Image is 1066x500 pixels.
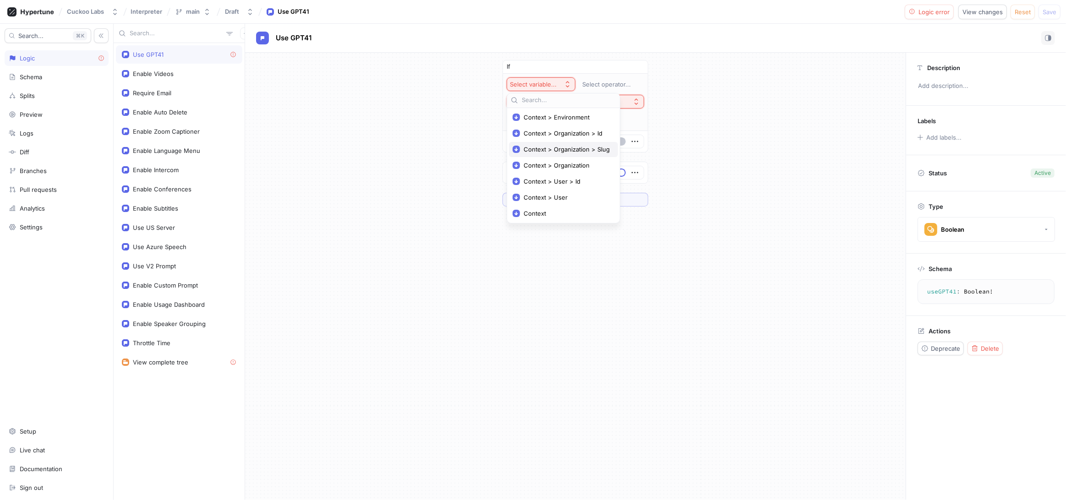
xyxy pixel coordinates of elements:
[1043,9,1056,15] span: Save
[133,109,187,116] div: Enable Auto Delete
[929,265,952,272] p: Schema
[524,162,610,169] span: Context > Organization
[578,77,644,91] button: Select operator...
[931,346,960,351] span: Deprecate
[20,428,36,435] div: Setup
[278,7,309,16] div: Use GPT41
[225,8,239,16] div: Draft
[1015,9,1031,15] span: Reset
[133,359,188,366] div: View complete tree
[522,96,616,105] input: Search...
[73,31,87,40] div: K
[20,148,29,156] div: Diff
[914,131,964,143] button: Add labels...
[507,62,510,71] p: If
[131,8,162,15] span: Interpreter
[133,147,200,154] div: Enable Language Menu
[20,446,45,454] div: Live chat
[20,223,43,231] div: Settings
[20,92,35,99] div: Splits
[929,203,943,210] p: Type
[20,130,33,137] div: Logs
[20,186,57,193] div: Pull requests
[221,4,257,19] button: Draft
[20,205,45,212] div: Analytics
[133,70,174,77] div: Enable Videos
[133,243,186,250] div: Use Azure Speech
[133,320,206,327] div: Enable Speaker Grouping
[20,167,47,174] div: Branches
[929,167,947,179] p: Status
[171,4,214,19] button: main
[968,342,1003,355] button: Delete
[63,4,122,19] button: Cuckoo Labs
[133,205,178,212] div: Enable Subtitles
[133,128,200,135] div: Enable Zoom Captioner
[582,81,631,88] div: Select operator...
[133,166,179,174] div: Enable Intercom
[130,29,223,38] input: Search...
[133,339,170,347] div: Throttle Time
[133,282,198,289] div: Enable Custom Prompt
[20,465,62,473] div: Documentation
[958,5,1007,19] button: View changes
[929,327,951,335] p: Actions
[67,8,104,16] div: Cuckoo Labs
[186,8,200,16] div: main
[20,73,42,81] div: Schema
[20,54,35,62] div: Logic
[524,114,610,121] span: Context > Environment
[133,51,164,58] div: Use GPT41
[5,28,91,43] button: Search...K
[524,146,610,153] span: Context > Organization > Slug
[524,130,610,137] span: Context > Organization > Id
[918,9,950,15] span: Logic error
[20,111,43,118] div: Preview
[5,461,109,477] a: Documentation
[918,217,1055,242] button: Boolean
[914,78,1058,94] p: Add description...
[918,342,964,355] button: Deprecate
[133,185,191,193] div: Enable Conferences
[133,89,171,97] div: Require Email
[926,135,962,141] div: Add labels...
[133,262,176,270] div: Use V2 Prompt
[18,33,44,38] span: Search...
[524,194,610,201] span: Context > User
[524,178,610,185] span: Context > User > Id
[941,226,964,234] div: Boolean
[1039,5,1061,19] button: Save
[510,81,557,88] div: Select variable...
[1011,5,1035,19] button: Reset
[133,301,205,308] div: Enable Usage Dashboard
[962,9,1003,15] span: View changes
[276,34,312,42] span: Use GPT41
[905,5,954,19] button: Logic error
[1034,169,1051,177] div: Active
[981,346,999,351] span: Delete
[918,117,936,125] p: Labels
[922,283,1050,300] textarea: useGPT41: Boolean!
[507,77,575,91] button: Select variable...
[20,484,43,491] div: Sign out
[524,210,610,217] span: Context
[927,64,960,71] p: Description
[133,224,175,231] div: Use US Server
